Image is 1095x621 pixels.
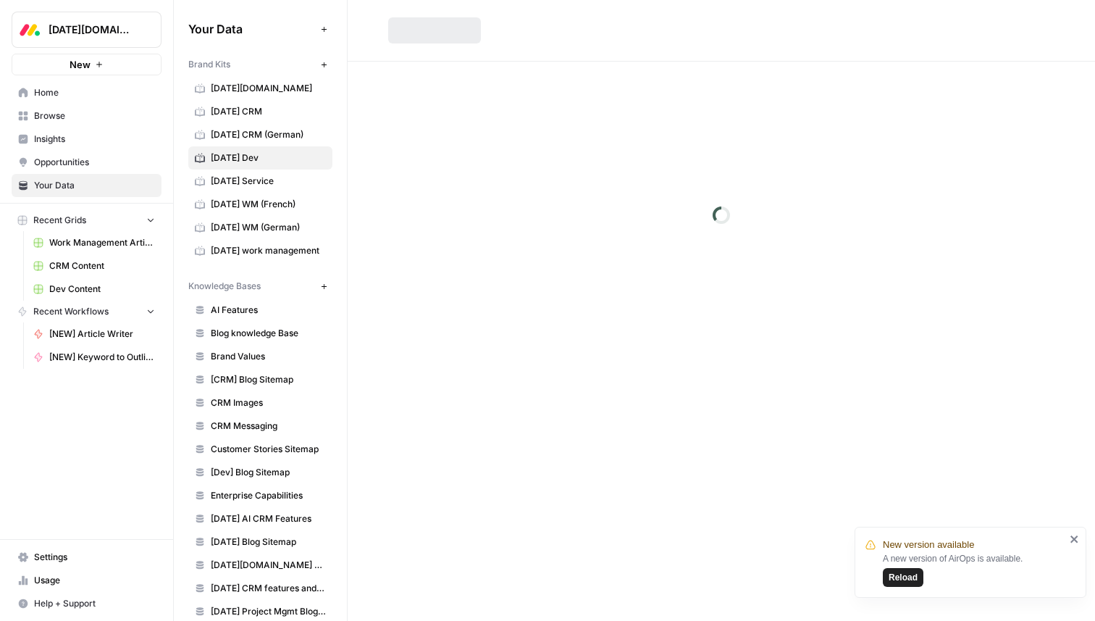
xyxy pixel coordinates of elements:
[49,328,155,341] span: [NEW] Article Writer
[211,221,326,234] span: [DATE] WM (German)
[211,466,326,479] span: [Dev] Blog Sitemap
[211,396,326,409] span: CRM Images
[188,170,332,193] a: [DATE] Service
[188,554,332,577] a: [DATE][DOMAIN_NAME] AI offering
[12,592,161,615] button: Help + Support
[211,512,326,525] span: [DATE] AI CRM Features
[211,582,326,595] span: [DATE] CRM features and use cases
[12,81,161,104] a: Home
[34,86,155,99] span: Home
[17,17,43,43] img: Monday.com Logo
[188,391,332,414] a: CRM Images
[211,128,326,141] span: [DATE] CRM (German)
[27,254,161,278] a: CRM Content
[211,605,326,618] span: [DATE] Project Mgmt Blog Sitemap
[12,54,161,75] button: New
[211,105,326,118] span: [DATE] CRM
[34,109,155,122] span: Browse
[211,175,326,188] span: [DATE] Service
[188,368,332,391] a: [CRM] Blog Sitemap
[211,244,326,257] span: [DATE] work management
[12,12,161,48] button: Workspace: Monday.com
[211,420,326,433] span: CRM Messaging
[49,259,155,272] span: CRM Content
[27,278,161,301] a: Dev Content
[188,530,332,554] a: [DATE] Blog Sitemap
[27,346,161,369] a: [NEW] Keyword to Outline
[49,283,155,296] span: Dev Content
[883,552,1065,587] div: A new version of AirOps is available.
[12,174,161,197] a: Your Data
[188,577,332,600] a: [DATE] CRM features and use cases
[188,507,332,530] a: [DATE] AI CRM Features
[1070,533,1080,545] button: close
[188,414,332,438] a: CRM Messaging
[34,597,155,610] span: Help + Support
[188,20,315,38] span: Your Data
[12,209,161,231] button: Recent Grids
[34,179,155,192] span: Your Data
[188,216,332,239] a: [DATE] WM (German)
[211,535,326,549] span: [DATE] Blog Sitemap
[211,350,326,363] span: Brand Values
[70,57,91,72] span: New
[188,100,332,123] a: [DATE] CRM
[883,568,923,587] button: Reload
[188,322,332,345] a: Blog knowledge Base
[27,231,161,254] a: Work Management Article Grid
[188,345,332,368] a: Brand Values
[211,489,326,502] span: Enterprise Capabilities
[27,322,161,346] a: [NEW] Article Writer
[211,373,326,386] span: [CRM] Blog Sitemap
[49,236,155,249] span: Work Management Article Grid
[211,198,326,211] span: [DATE] WM (French)
[211,443,326,456] span: Customer Stories Sitemap
[188,146,332,170] a: [DATE] Dev
[188,58,230,71] span: Brand Kits
[49,351,155,364] span: [NEW] Keyword to Outline
[188,484,332,507] a: Enterprise Capabilities
[188,123,332,146] a: [DATE] CRM (German)
[12,301,161,322] button: Recent Workflows
[211,82,326,95] span: [DATE][DOMAIN_NAME]
[34,156,155,169] span: Opportunities
[12,546,161,569] a: Settings
[188,299,332,322] a: AI Features
[188,193,332,216] a: [DATE] WM (French)
[188,239,332,262] a: [DATE] work management
[211,304,326,317] span: AI Features
[211,327,326,340] span: Blog knowledge Base
[34,574,155,587] span: Usage
[188,77,332,100] a: [DATE][DOMAIN_NAME]
[883,538,974,552] span: New version available
[34,551,155,564] span: Settings
[12,569,161,592] a: Usage
[211,151,326,164] span: [DATE] Dev
[34,133,155,146] span: Insights
[889,571,918,584] span: Reload
[188,461,332,484] a: [Dev] Blog Sitemap
[12,151,161,174] a: Opportunities
[49,22,136,37] span: [DATE][DOMAIN_NAME]
[12,104,161,128] a: Browse
[12,128,161,151] a: Insights
[188,438,332,461] a: Customer Stories Sitemap
[211,559,326,572] span: [DATE][DOMAIN_NAME] AI offering
[188,280,261,293] span: Knowledge Bases
[33,305,109,318] span: Recent Workflows
[33,214,86,227] span: Recent Grids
